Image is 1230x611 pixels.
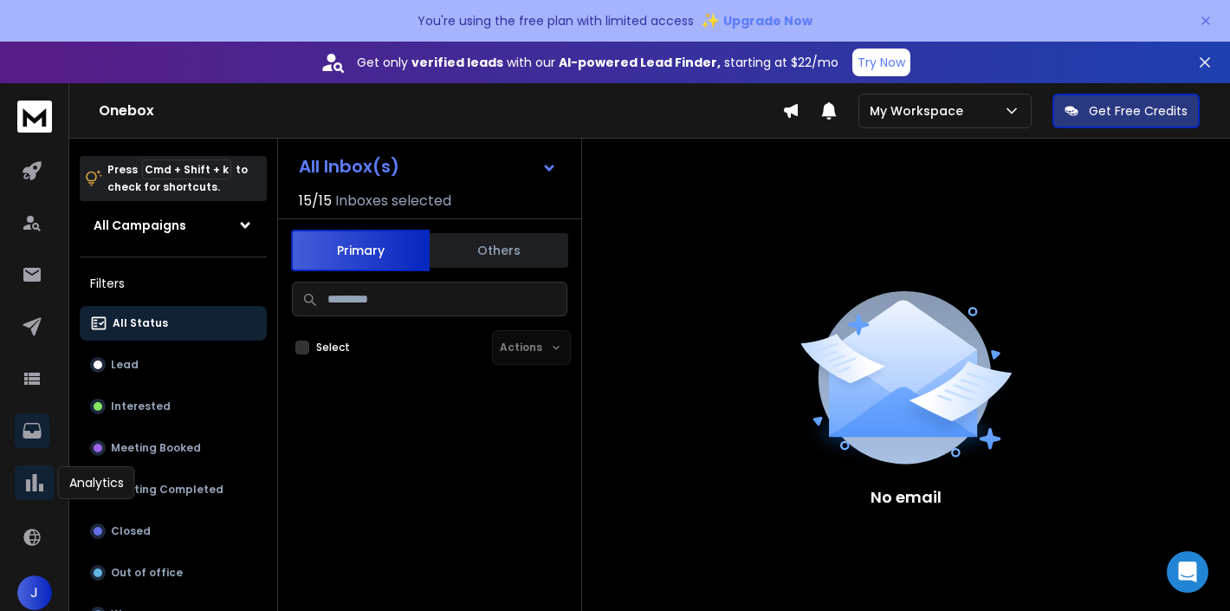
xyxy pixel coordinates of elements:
[357,54,838,71] p: Get only with our starting at $22/mo
[285,149,571,184] button: All Inbox(s)
[871,485,942,510] p: No email
[430,231,568,270] button: Others
[80,514,267,549] button: Closed
[142,159,231,179] span: Cmd + Shift + k
[80,306,267,341] button: All Status
[852,49,910,76] button: Try Now
[111,483,223,497] p: Meeting Completed
[111,566,183,580] p: Out of office
[94,217,186,234] h1: All Campaigns
[111,524,151,538] p: Closed
[58,466,135,499] div: Analytics
[1052,94,1200,128] button: Get Free Credits
[80,271,267,296] h3: Filters
[107,161,248,196] p: Press to check for shortcuts.
[1089,102,1188,120] p: Get Free Credits
[80,348,267,382] button: Lead
[111,441,201,455] p: Meeting Booked
[701,3,812,38] button: ✨Upgrade Now
[411,54,503,71] strong: verified leads
[418,12,694,29] p: You're using the free plan with limited access
[559,54,721,71] strong: AI-powered Lead Finder,
[870,102,970,120] p: My Workspace
[299,158,399,175] h1: All Inbox(s)
[1167,551,1208,593] div: Open Intercom Messenger
[111,400,171,413] p: Interested
[99,101,782,121] h1: Onebox
[723,12,812,29] span: Upgrade Now
[80,431,267,465] button: Meeting Booked
[111,358,139,372] p: Lead
[80,472,267,507] button: Meeting Completed
[80,389,267,424] button: Interested
[17,575,52,610] button: J
[113,316,168,330] p: All Status
[80,208,267,243] button: All Campaigns
[80,556,267,590] button: Out of office
[858,54,905,71] p: Try Now
[701,9,720,33] span: ✨
[17,101,52,133] img: logo
[335,191,451,211] h3: Inboxes selected
[291,230,430,271] button: Primary
[316,341,350,354] label: Select
[299,191,332,211] span: 15 / 15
